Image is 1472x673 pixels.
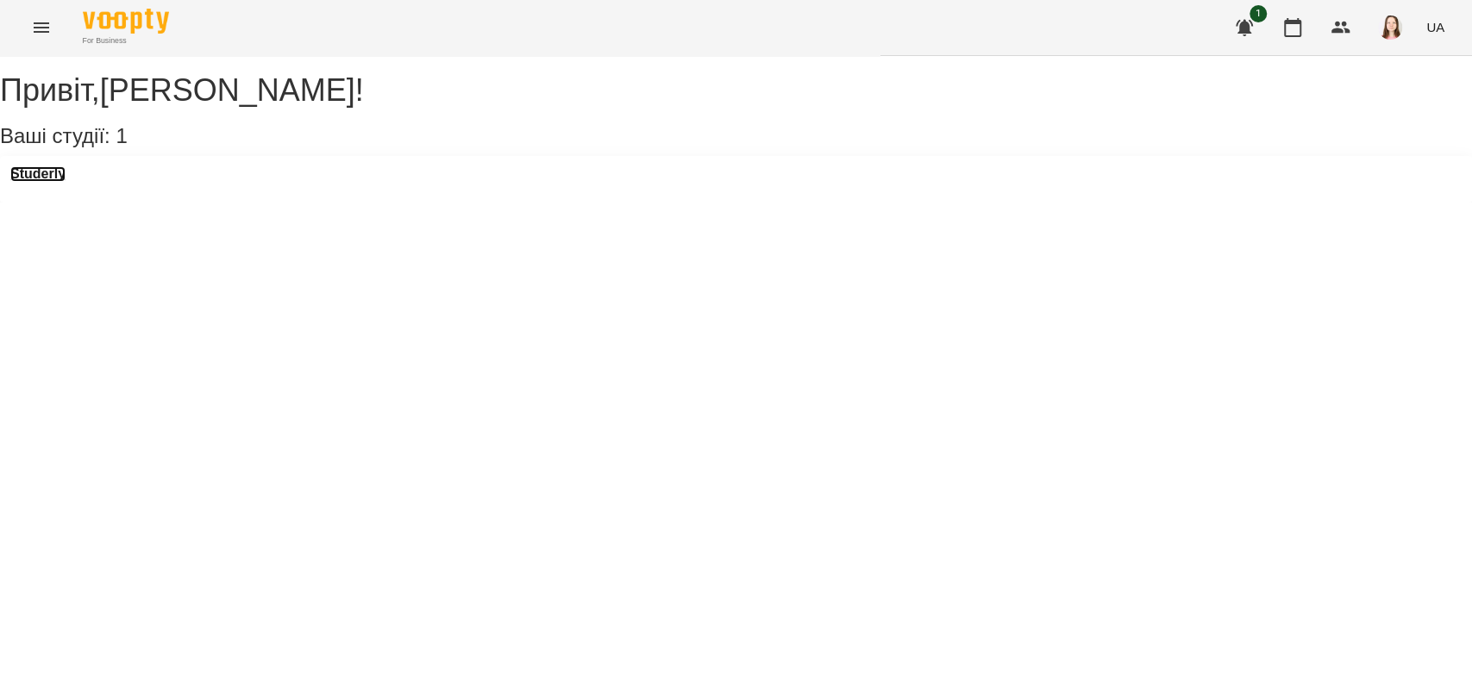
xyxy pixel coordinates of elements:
[1426,18,1444,36] span: UA
[1419,11,1451,43] button: UA
[10,166,66,182] a: Studerly
[1378,16,1402,40] img: 83b29030cd47969af3143de651fdf18c.jpg
[83,9,169,34] img: Voopty Logo
[21,7,62,48] button: Menu
[83,35,169,47] span: For Business
[1250,5,1267,22] span: 1
[116,124,127,147] span: 1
